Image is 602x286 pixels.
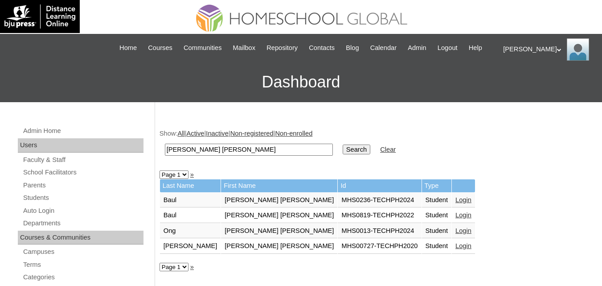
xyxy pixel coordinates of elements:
a: Admin Home [22,125,143,137]
td: Student [422,224,452,239]
a: » [190,171,194,178]
td: Ong [160,224,221,239]
a: Contacts [304,43,339,53]
a: Non-registered [230,130,274,137]
span: Courses [148,43,172,53]
a: Blog [341,43,363,53]
td: Student [422,239,452,254]
div: Users [18,138,143,153]
span: Mailbox [233,43,256,53]
a: Repository [262,43,302,53]
a: Campuses [22,246,143,257]
td: [PERSON_NAME] [PERSON_NAME] [221,224,337,239]
a: Students [22,192,143,203]
a: Non-enrolled [275,130,312,137]
span: Calendar [370,43,397,53]
span: Home [119,43,137,53]
td: MHS0013-TECHPH2024 [338,224,421,239]
a: Courses [143,43,177,53]
img: Ariane Ebuen [567,38,589,61]
input: Search [165,144,333,156]
a: Logout [433,43,462,53]
a: Login [455,227,471,234]
a: Login [455,211,471,219]
a: All [177,130,184,137]
a: Mailbox [229,43,260,53]
td: Baul [160,208,221,223]
td: MHS00727-TECHPH2020 [338,239,421,254]
a: Parents [22,180,143,191]
td: Baul [160,193,221,208]
td: [PERSON_NAME] [PERSON_NAME] [221,208,337,223]
td: Type [422,179,452,192]
a: Inactive [206,130,229,137]
span: Communities [184,43,222,53]
a: Categories [22,272,143,283]
span: Contacts [309,43,335,53]
a: Auto Login [22,205,143,216]
span: Help [469,43,482,53]
h3: Dashboard [4,62,598,102]
img: logo-white.png [4,4,75,29]
a: » [190,263,194,270]
a: Login [455,242,471,249]
a: Login [455,196,471,203]
td: [PERSON_NAME] [PERSON_NAME] [221,193,337,208]
a: Admin [403,43,431,53]
a: Help [464,43,487,53]
td: First Name [221,179,337,192]
a: Calendar [366,43,401,53]
span: Blog [346,43,359,53]
td: [PERSON_NAME] [160,239,221,254]
td: Last Name [160,179,221,192]
a: Terms [22,259,143,270]
a: Departments [22,218,143,229]
span: Repository [266,43,298,53]
a: Communities [179,43,226,53]
div: [PERSON_NAME] [503,38,593,61]
td: [PERSON_NAME] [PERSON_NAME] [221,239,337,254]
a: Faculty & Staff [22,154,143,166]
span: Logout [438,43,458,53]
a: Active [187,130,205,137]
input: Search [343,145,370,154]
span: Admin [408,43,426,53]
td: MHS0236-TECHPH2024 [338,193,421,208]
td: Student [422,208,452,223]
div: Show: | | | | [160,129,593,161]
div: Courses & Communities [18,231,143,245]
a: Clear [380,146,396,153]
a: Home [115,43,141,53]
td: MHS0819-TECHPH2022 [338,208,421,223]
a: School Facilitators [22,167,143,178]
td: Id [338,179,421,192]
td: Student [422,193,452,208]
